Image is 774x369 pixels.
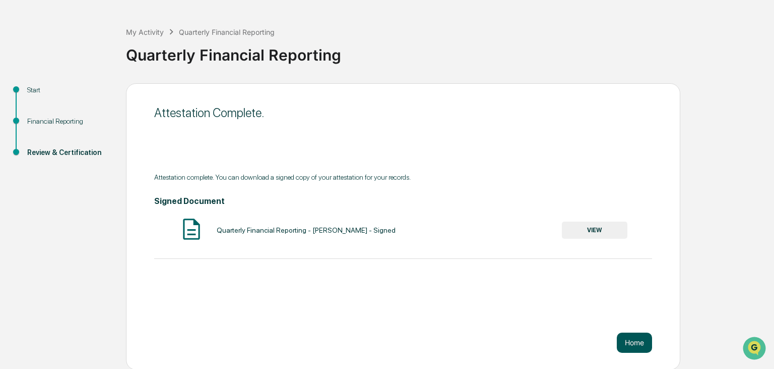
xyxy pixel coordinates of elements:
button: VIEW [562,222,627,239]
a: 🗄️Attestations [69,123,129,141]
img: 1746055101610-c473b297-6a78-478c-a979-82029cc54cd1 [10,77,28,95]
a: Powered byPylon [71,171,122,179]
a: 🖐️Preclearance [6,123,69,141]
div: Quarterly Financial Reporting [179,28,275,36]
span: Attestations [83,127,125,137]
button: Home [617,333,652,353]
div: Start [27,85,110,95]
div: 🗄️ [73,128,81,136]
div: My Activity [126,28,164,36]
div: We're available if you need us! [34,87,127,95]
button: Start new chat [171,80,183,92]
div: Start new chat [34,77,165,87]
div: Attestation Complete. [154,106,652,120]
div: Review & Certification [27,147,110,158]
div: Attestation complete. You can download a signed copy of your attestation for your records. [154,173,652,181]
div: 🔎 [10,147,18,155]
span: Pylon [100,171,122,179]
img: Document Icon [179,217,204,242]
div: Financial Reporting [27,116,110,127]
div: Quarterly Financial Reporting - [PERSON_NAME] - Signed [217,226,396,234]
p: How can we help? [10,21,183,37]
span: Preclearance [20,127,65,137]
a: 🔎Data Lookup [6,142,68,161]
div: Quarterly Financial Reporting [126,38,769,64]
div: 🖐️ [10,128,18,136]
h4: Signed Document [154,196,652,206]
iframe: Open customer support [742,336,769,363]
span: Data Lookup [20,146,63,156]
